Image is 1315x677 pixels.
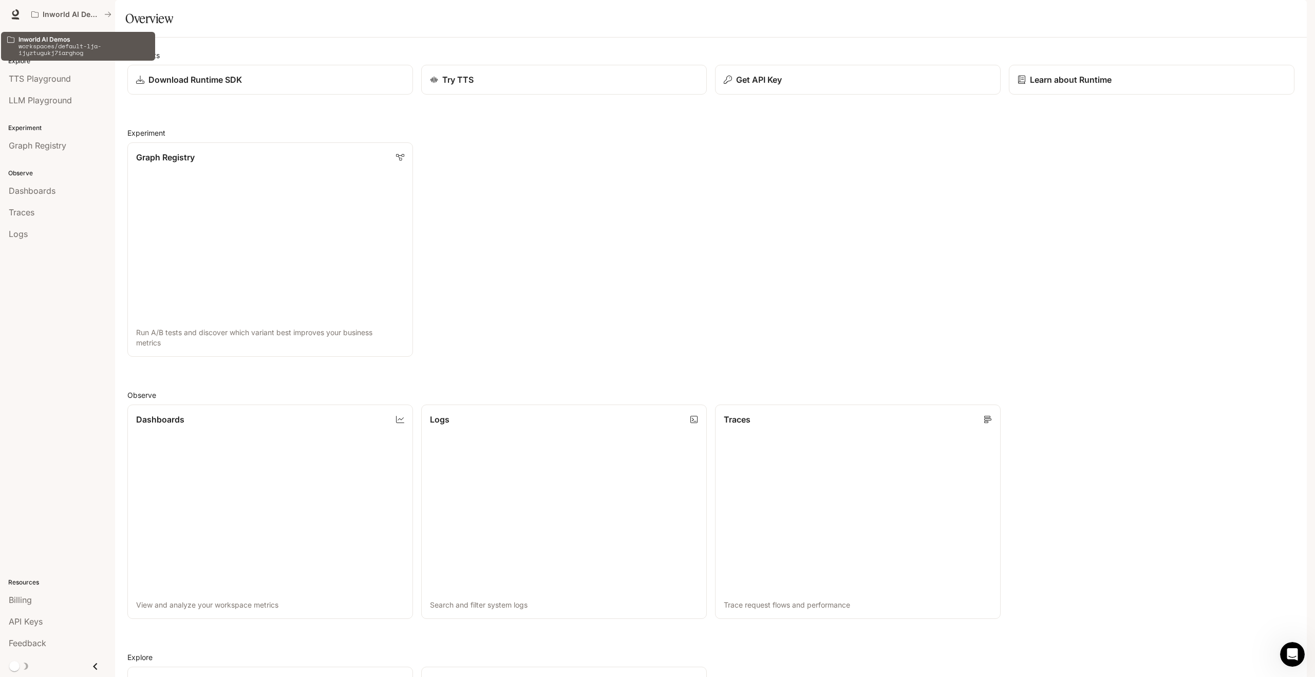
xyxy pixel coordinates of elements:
p: Get API Key [736,74,782,86]
a: Try TTS [421,65,707,95]
p: Graph Registry [136,151,195,163]
a: Download Runtime SDK [127,65,413,95]
p: Trace request flows and performance [724,600,992,610]
p: workspaces/default-lja-ijyztugukj7iarghog [18,43,149,56]
button: All workspaces [27,4,116,25]
a: DashboardsView and analyze your workspace metrics [127,405,413,619]
h1: Overview [125,8,173,29]
p: Dashboards [136,413,184,426]
a: TracesTrace request flows and performance [715,405,1001,619]
h2: Shortcuts [127,50,1294,61]
p: Learn about Runtime [1030,74,1112,86]
p: Inworld AI Demos [18,36,149,43]
p: Traces [724,413,750,426]
p: Run A/B tests and discover which variant best improves your business metrics [136,327,404,348]
a: LogsSearch and filter system logs [421,405,707,619]
a: Graph RegistryRun A/B tests and discover which variant best improves your business metrics [127,142,413,357]
iframe: Intercom live chat [1280,642,1305,667]
p: View and analyze your workspace metrics [136,600,404,610]
a: Learn about Runtime [1009,65,1294,95]
p: Download Runtime SDK [148,74,242,86]
p: Try TTS [442,74,474,86]
p: Logs [430,413,449,426]
p: Search and filter system logs [430,600,698,610]
button: Get API Key [715,65,1001,95]
h2: Explore [127,652,1294,663]
p: Inworld AI Demos [43,10,100,19]
h2: Observe [127,390,1294,400]
h2: Experiment [127,127,1294,138]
